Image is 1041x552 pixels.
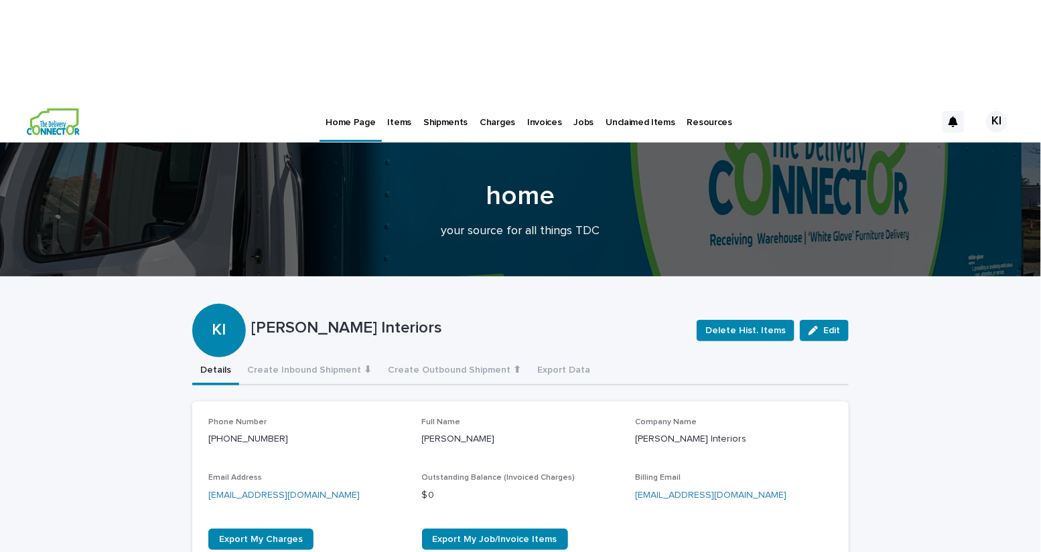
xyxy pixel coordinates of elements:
a: [PHONE_NUMBER] [208,434,288,444]
a: Home Page [320,100,381,140]
span: Export My Charges [219,535,303,544]
a: Jobs [568,100,600,142]
span: Export My Job/Invoice Items [433,535,557,544]
p: Charges [480,100,515,128]
p: [PERSON_NAME] Interiors [251,318,686,338]
span: Company Name [635,418,697,426]
button: Delete Hist. Items [697,320,794,341]
p: Shipments [423,100,468,128]
p: Home Page [326,100,375,128]
span: Email Address [208,474,262,482]
div: KI [192,268,246,341]
a: [EMAIL_ADDRESS][DOMAIN_NAME] [208,490,360,500]
a: Resources [681,100,738,142]
p: your source for all things TDC [253,224,788,239]
p: Resources [687,100,732,128]
a: [EMAIL_ADDRESS][DOMAIN_NAME] [635,490,786,500]
span: Delete Hist. Items [705,324,786,337]
p: Unclaimed Items [606,100,675,128]
button: Create Inbound Shipment ⬇ [239,357,380,385]
p: $ 0 [422,488,620,502]
div: KI [986,111,1008,132]
p: [PERSON_NAME] [422,432,620,446]
button: Details [192,357,239,385]
img: aCWQmA6OSGG0Kwt8cj3c [27,108,80,135]
button: Edit [800,320,849,341]
a: Charges [474,100,521,142]
p: Invoices [527,100,562,128]
a: Export My Charges [208,529,314,550]
p: [PERSON_NAME] Interiors [635,432,833,446]
span: Edit [823,326,840,335]
a: Items [382,100,417,142]
button: Export Data [529,357,598,385]
a: Invoices [521,100,568,142]
h1: home [192,180,849,212]
a: Shipments [417,100,474,142]
p: Items [388,100,411,128]
span: Full Name [422,418,461,426]
span: Billing Email [635,474,681,482]
span: Outstanding Balance (Invoiced Charges) [422,474,575,482]
a: Unclaimed Items [600,100,681,142]
a: Export My Job/Invoice Items [422,529,568,550]
p: Jobs [574,100,594,128]
span: Phone Number [208,418,267,426]
button: Create Outbound Shipment ⬆ [380,357,529,385]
